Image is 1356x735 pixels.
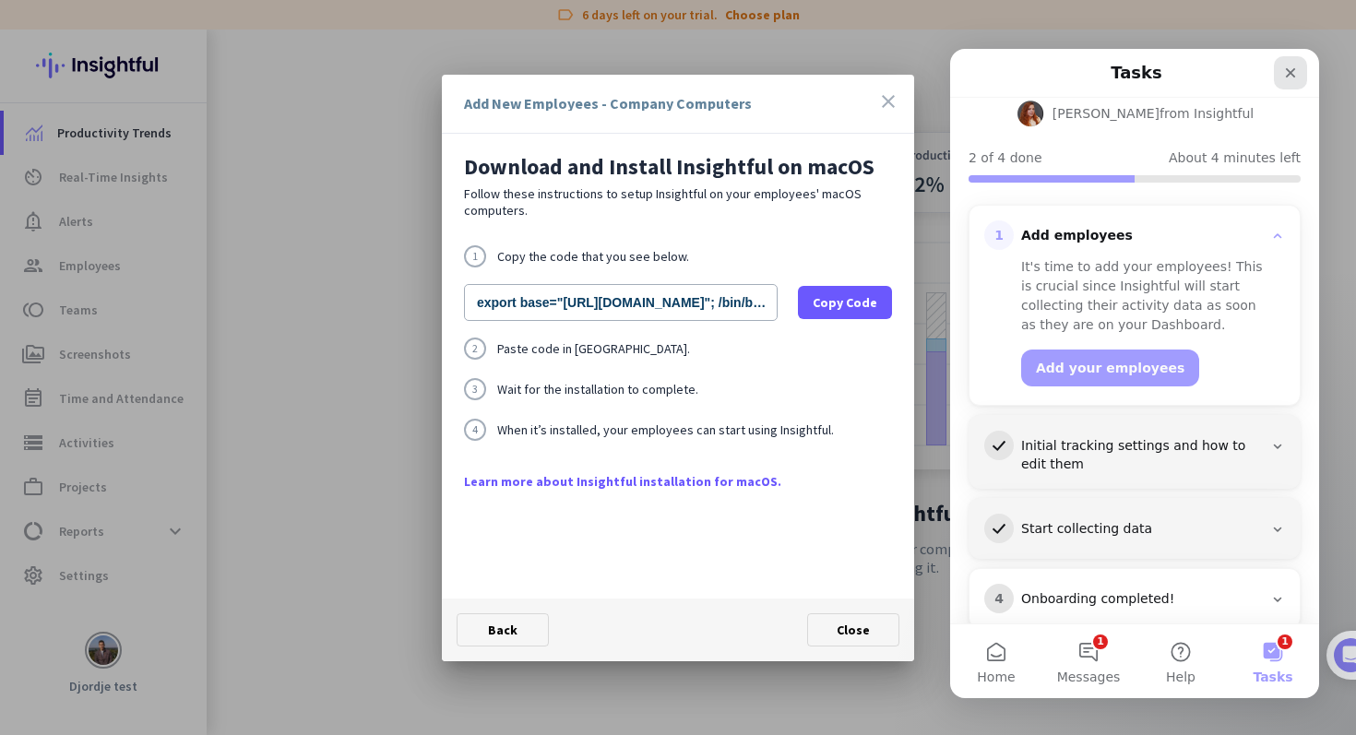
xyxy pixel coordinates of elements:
[464,156,892,178] h2: Download and Install Insightful on macOS
[950,49,1319,698] iframe: Intercom live chat
[497,342,690,355] span: Paste code in [GEOGRAPHIC_DATA].
[837,622,870,638] span: Close
[877,90,899,113] i: close
[464,378,486,400] div: 3
[497,383,698,396] span: Wait for the installation to complete.
[497,423,834,436] span: When it’s installed, your employees can start using Insightful.
[464,472,892,491] a: Learn more about Insightful installation for macOS.
[807,613,899,646] button: Close
[497,250,689,263] span: Copy the code that you see below.
[813,293,877,312] span: Copy Code
[464,245,486,267] div: 1
[457,613,549,646] button: Back
[488,622,517,638] span: Back
[464,419,486,441] div: 4
[464,338,486,360] div: 2
[464,96,752,111] div: Add New Employees - Company Computers
[464,185,892,219] p: Follow these instructions to setup Insightful on your employees' macOS computers.
[798,286,892,319] button: Copy Code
